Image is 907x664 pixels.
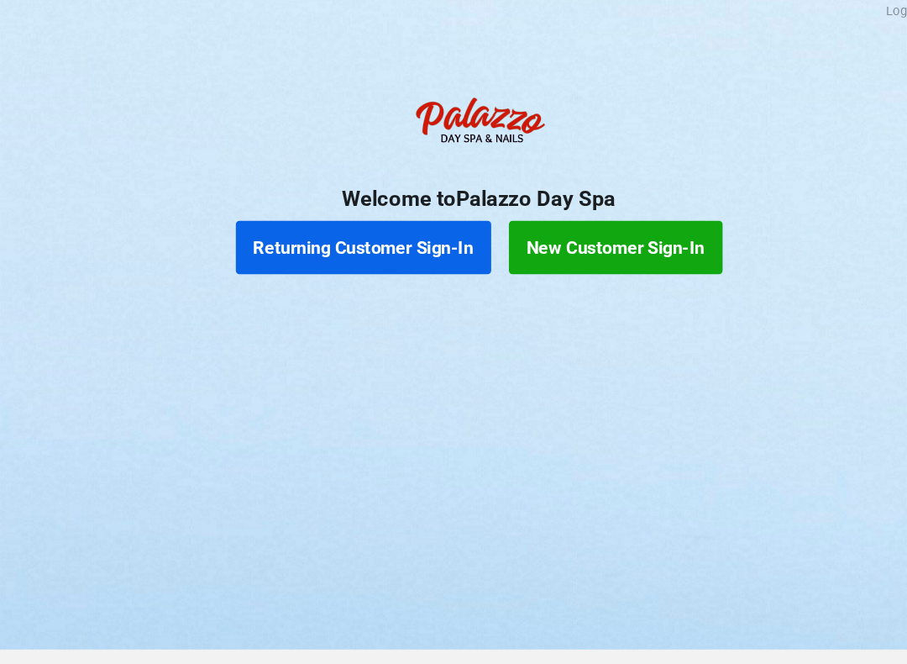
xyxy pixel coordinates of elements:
span: S [454,637,462,651]
img: PalazzoDaySpaNails-Logo.png [386,92,521,159]
span: Q [396,637,405,651]
b: uick tart ystem v 5.0.8 [396,635,532,652]
span: S [428,637,436,651]
img: favicon.ico [375,635,391,652]
div: Logout [839,13,877,24]
button: New Customer Sign-In [482,218,684,268]
button: Returning Customer Sign-In [223,218,465,268]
